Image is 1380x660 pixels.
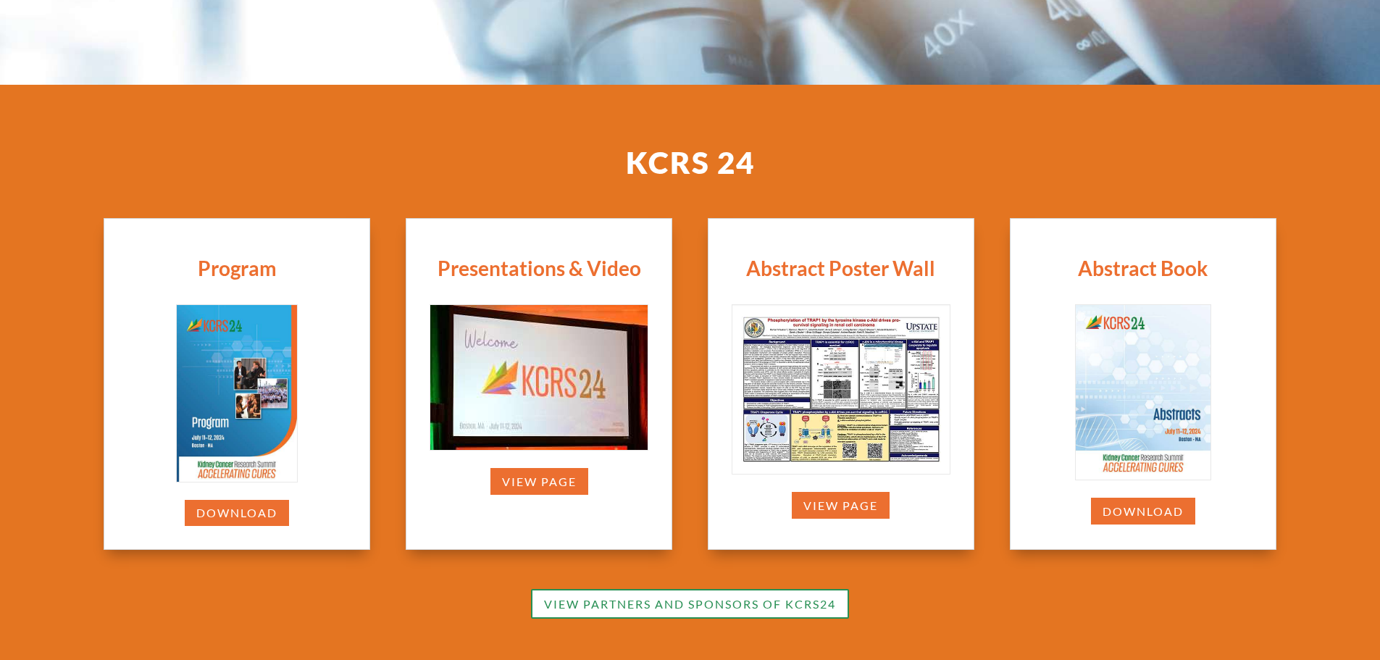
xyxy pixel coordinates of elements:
span: Presentations & Video [438,256,641,280]
img: Abstracts Book 2024 Cover [1076,305,1210,480]
a: Presentations & Slides cover [430,440,648,452]
img: KCRS23 poster cover image [732,305,950,474]
a: View Page [790,490,891,520]
img: KCRS 24 Program cover [177,305,297,481]
a: KCRS21 Program Cover [732,464,951,476]
a: view page [489,467,590,496]
a: KCRS21 Program Cover [1075,469,1211,482]
h2: Abstract Book [1021,255,1265,288]
img: ready 1 [430,305,648,450]
a: KCRS21 Program Cover [176,472,298,484]
h2: Abstract Poster Wall [719,255,963,288]
a: Download [183,498,290,528]
h2: KCRS 24 [277,147,1103,185]
a: Download [1090,496,1197,526]
h2: Program [115,255,359,288]
a: view partners and sponsors of KCRS24 [531,589,849,619]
